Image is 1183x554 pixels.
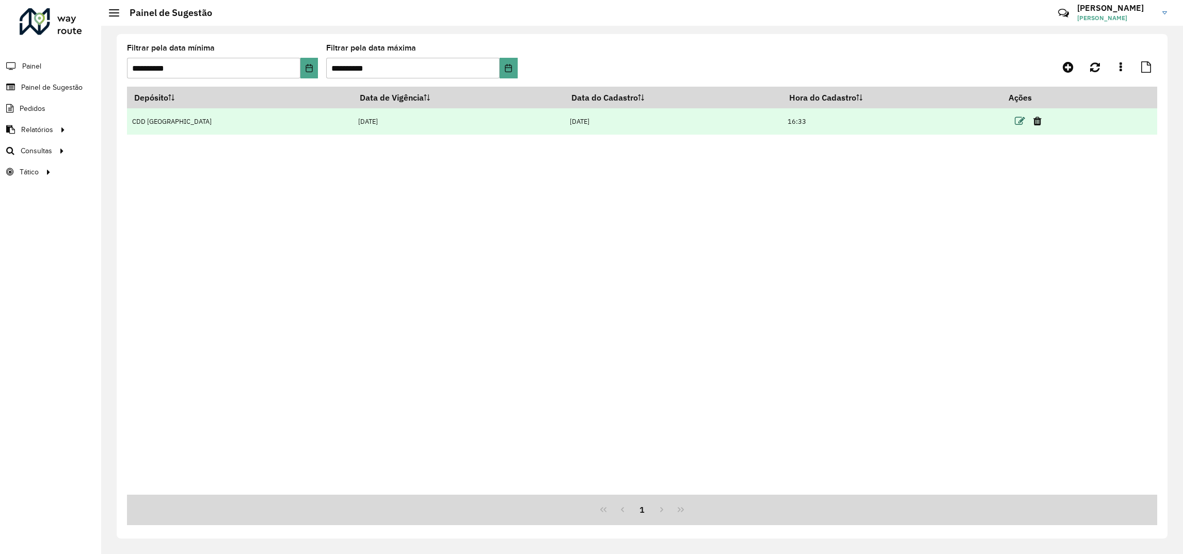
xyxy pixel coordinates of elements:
span: Painel [22,61,41,72]
a: Editar [1015,114,1025,128]
td: 16:33 [782,108,1001,135]
button: Choose Date [300,58,318,78]
th: Data de Vigência [353,87,564,108]
span: Tático [20,167,39,177]
th: Depósito [127,87,353,108]
button: Choose Date [500,58,517,78]
span: Painel de Sugestão [21,82,83,93]
th: Ações [1001,87,1063,108]
td: [DATE] [353,108,564,135]
span: Pedidos [20,103,45,114]
label: Filtrar pela data mínima [127,42,215,54]
th: Hora do Cadastro [782,87,1001,108]
td: CDD [GEOGRAPHIC_DATA] [127,108,353,135]
th: Data do Cadastro [564,87,782,108]
a: Contato Rápido [1052,2,1075,24]
span: [PERSON_NAME] [1077,13,1155,23]
label: Filtrar pela data máxima [326,42,416,54]
span: Consultas [21,145,52,156]
a: Excluir [1033,114,1042,128]
h3: [PERSON_NAME] [1077,3,1155,13]
td: [DATE] [564,108,782,135]
button: 1 [632,500,652,519]
h2: Painel de Sugestão [119,7,212,19]
span: Relatórios [21,124,53,135]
